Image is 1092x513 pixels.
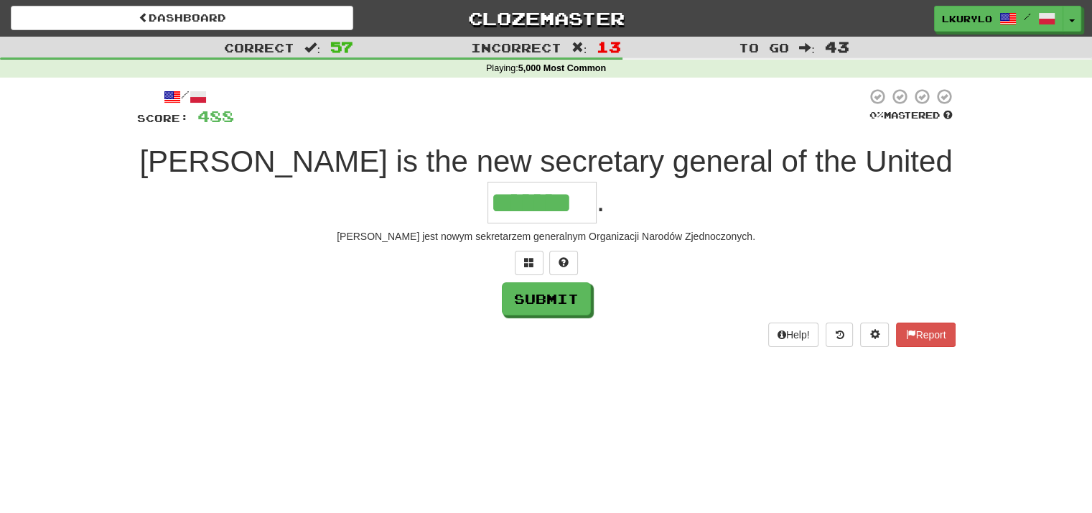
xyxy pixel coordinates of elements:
button: Report [896,323,955,347]
a: Dashboard [11,6,353,30]
button: Single letter hint - you only get 1 per sentence and score half the points! alt+h [549,251,578,275]
span: Lkurylo [942,12,992,25]
a: Clozemaster [375,6,717,31]
span: : [571,42,587,54]
span: 488 [197,107,234,125]
button: Switch sentence to multiple choice alt+p [515,251,543,275]
span: Incorrect [471,40,561,55]
div: / [137,88,234,106]
span: : [799,42,815,54]
span: 43 [825,38,849,55]
span: To go [739,40,789,55]
a: Lkurylo / [934,6,1063,32]
button: Help! [768,323,819,347]
span: [PERSON_NAME] is the new secretary general of the United [139,144,952,178]
strong: 5,000 Most Common [518,63,606,73]
span: 0 % [869,109,884,121]
div: Mastered [867,109,956,122]
button: Round history (alt+y) [826,323,853,347]
span: : [304,42,320,54]
span: Correct [224,40,294,55]
span: 13 [597,38,621,55]
span: . [597,184,605,218]
div: [PERSON_NAME] jest nowym sekretarzem generalnym Organizacji Narodów Zjednoczonych. [137,229,956,244]
span: 57 [330,38,353,55]
span: Score: [137,112,189,124]
span: / [1024,11,1031,22]
button: Submit [502,282,591,315]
